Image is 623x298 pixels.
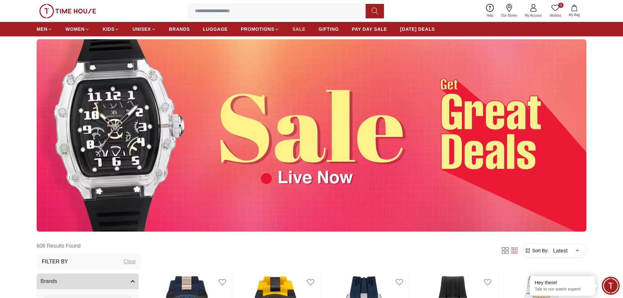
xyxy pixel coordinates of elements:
[497,3,521,19] a: Our Stores
[132,23,156,35] a: UNISEX
[483,3,497,19] a: Help
[37,39,586,232] img: ...
[169,26,190,32] span: BRANDS
[525,247,549,254] button: Sort By:
[531,247,549,254] span: Sort By:
[39,4,96,18] img: ...
[558,3,563,8] span: 0
[546,3,565,19] a: 0Wishlist
[292,26,305,32] span: SALE
[565,3,584,19] button: My Bag
[352,23,387,35] a: PAY DAY SALE
[400,26,435,32] span: [DATE] DEALS
[103,26,114,32] span: KIDS
[103,23,119,35] a: KIDS
[42,258,68,266] h3: Filter By
[292,23,305,35] a: SALE
[319,23,339,35] a: GIFTING
[548,241,583,260] div: Latest
[535,279,590,286] div: Hey there!
[602,277,620,295] div: Chat Widget
[37,238,141,254] h6: 606 Results Found
[37,273,139,289] button: Brands
[241,26,274,32] span: PROMOTIONS
[547,13,563,18] span: Wishlist
[203,23,228,35] a: LUGGAGE
[484,13,496,18] span: Help
[65,23,90,35] a: WOMEN
[124,258,136,266] div: Clear
[535,287,590,292] p: Talk to our watch expert!
[499,13,520,18] span: Our Stores
[241,23,279,35] a: PROMOTIONS
[37,26,47,32] span: MEN
[37,23,52,35] a: MEN
[132,26,151,32] span: UNISEX
[41,277,57,285] span: Brands
[522,13,545,18] span: My Account
[203,26,228,32] span: LUGGAGE
[169,23,190,35] a: BRANDS
[65,26,85,32] span: WOMEN
[566,12,582,17] span: My Bag
[352,26,387,32] span: PAY DAY SALE
[319,26,339,32] span: GIFTING
[400,23,435,35] a: [DATE] DEALS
